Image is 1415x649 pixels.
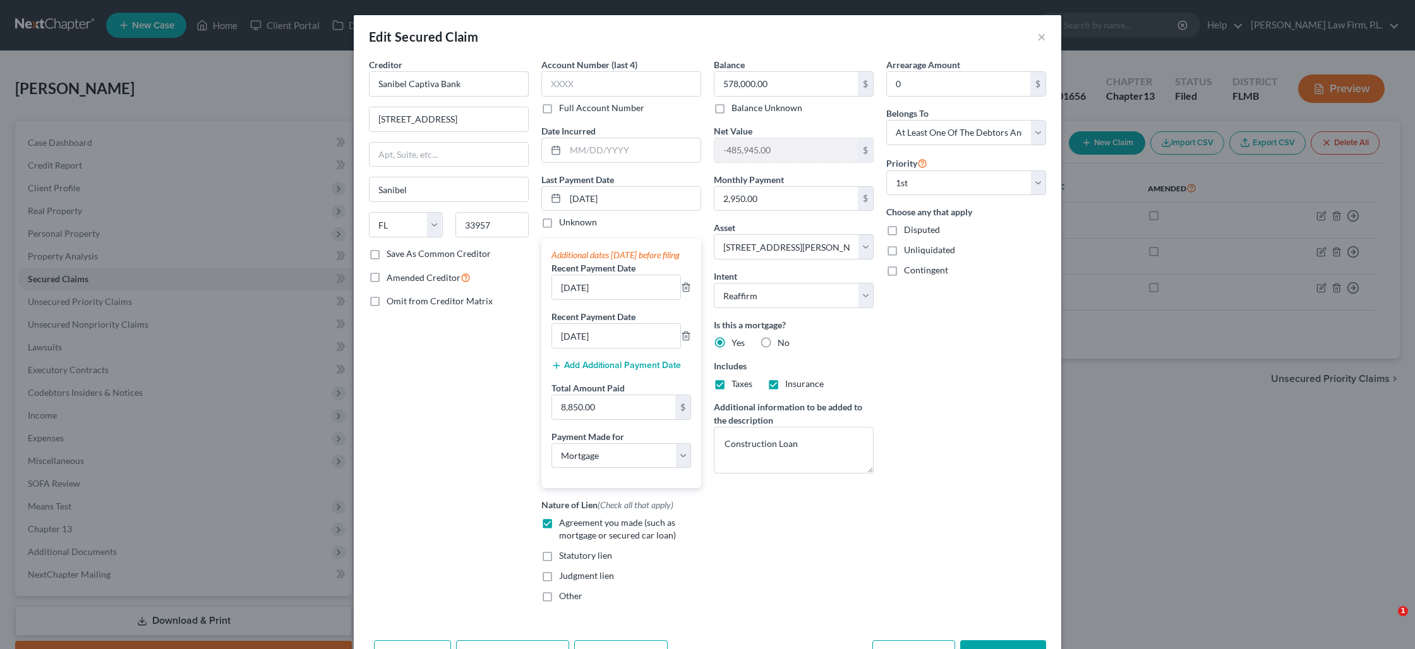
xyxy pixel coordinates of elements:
[541,498,673,511] label: Nature of Lien
[858,72,873,96] div: $
[886,108,929,119] span: Belongs To
[369,59,402,70] span: Creditor
[541,173,614,186] label: Last Payment Date
[551,360,681,371] button: Add Additional Payment Date
[541,124,596,138] label: Date Incurred
[904,224,940,235] span: Disputed
[904,244,955,255] span: Unliquidated
[732,102,802,114] label: Balance Unknown
[387,247,491,260] label: Save As Common Creditor
[455,212,529,237] input: Enter zip...
[559,102,644,114] label: Full Account Number
[387,272,461,283] span: Amended Creditor
[1372,606,1402,636] iframe: Intercom live chat
[714,124,752,138] label: Net Value
[370,107,528,131] input: Enter address...
[714,359,874,372] label: Includes
[369,28,478,45] div: Edit Secured Claim
[714,318,874,331] label: Is this a mortgage?
[886,155,927,170] label: Priority
[1030,72,1045,96] div: $
[552,395,675,419] input: 0.00
[714,187,858,211] input: 0.00
[551,261,635,275] label: Recent Payment Date
[370,177,528,201] input: Enter city...
[552,324,680,348] input: --
[714,58,745,71] label: Balance
[714,222,735,233] span: Asset
[785,378,824,389] span: Insurance
[714,173,784,186] label: Monthly Payment
[732,378,752,389] span: Taxes
[551,249,691,261] div: Additional dates [DATE] before filing
[714,270,737,283] label: Intent
[565,187,701,211] input: MM/DD/YYYY
[732,337,745,348] span: Yes
[887,72,1030,96] input: 0.00
[552,275,680,299] input: --
[778,337,790,348] span: No
[559,570,614,581] span: Judgment lien
[714,138,858,162] input: 0.00
[675,395,690,419] div: $
[858,138,873,162] div: $
[1037,29,1046,44] button: ×
[886,58,960,71] label: Arrearage Amount
[559,216,597,229] label: Unknown
[559,517,676,540] span: Agreement you made (such as mortgage or secured car loan)
[1398,606,1408,616] span: 1
[714,72,858,96] input: 0.00
[904,265,948,275] span: Contingent
[559,590,582,601] span: Other
[598,499,673,510] span: (Check all that apply)
[541,58,637,71] label: Account Number (last 4)
[858,187,873,211] div: $
[551,381,625,395] label: Total Amount Paid
[387,295,493,306] span: Omit from Creditor Matrix
[551,310,635,323] label: Recent Payment Date
[565,138,701,162] input: MM/DD/YYYY
[541,71,701,97] input: XXXX
[369,71,529,97] input: Search creditor by name...
[551,430,624,443] label: Payment Made for
[886,205,1046,218] label: Choose any that apply
[714,400,874,427] label: Additional information to be added to the description
[370,143,528,167] input: Apt, Suite, etc...
[559,550,612,561] span: Statutory lien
